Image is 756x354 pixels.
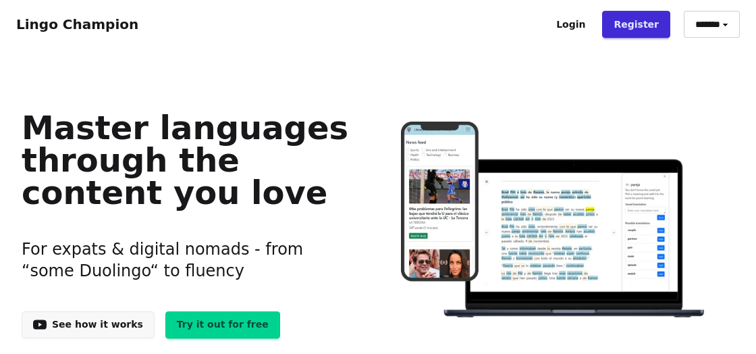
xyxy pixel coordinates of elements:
[374,122,734,320] img: Learn languages online
[22,311,155,338] a: See how it works
[22,111,352,209] h1: Master languages through the content you love
[22,222,352,298] h3: For expats & digital nomads - from “some Duolingo“ to fluency
[165,311,280,338] a: Try it out for free
[545,11,597,38] a: Login
[602,11,670,38] a: Register
[16,16,138,32] a: Lingo Champion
